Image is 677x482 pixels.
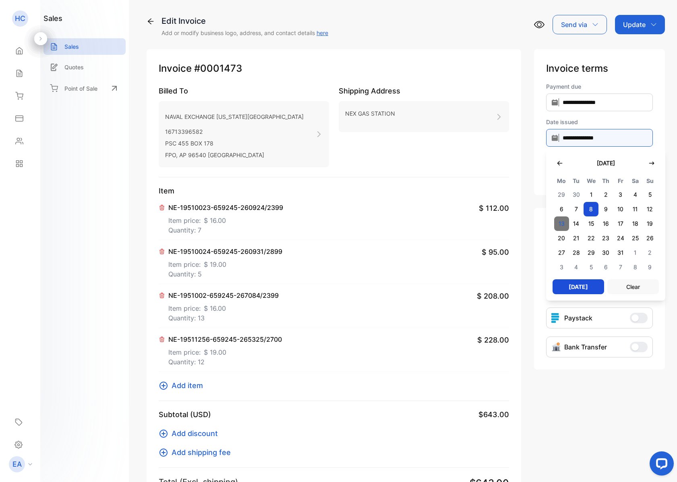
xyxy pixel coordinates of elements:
[598,202,613,216] span: 9
[159,409,211,420] p: Subtotal (USD)
[12,459,22,470] p: EA
[598,231,613,245] span: 23
[43,38,126,55] a: Sales
[628,216,643,231] span: 18
[584,245,598,260] span: 29
[643,245,658,260] span: 2
[598,245,613,260] span: 30
[613,260,628,274] span: 7
[643,448,677,482] iframe: LiveChat chat widget
[615,15,665,34] button: Update
[479,203,509,214] span: $ 112.00
[159,61,509,76] p: Invoice
[554,260,569,274] span: 3
[168,269,282,279] p: Quantity: 5
[613,245,628,260] span: 31
[317,29,328,36] a: here
[564,313,592,323] p: Paystack
[477,291,509,301] span: $ 208.00
[584,231,598,245] span: 22
[204,347,226,357] span: $ 19.00
[607,279,659,294] button: Clear
[584,216,598,231] span: 15
[159,447,236,458] button: Add shipping fee
[546,82,653,91] label: Payment due
[168,300,279,313] p: Item price:
[204,216,226,225] span: $ 16.00
[623,20,646,29] p: Update
[628,202,643,216] span: 11
[168,313,279,323] p: Quantity: 13
[554,187,569,202] span: 29
[628,260,643,274] span: 8
[551,313,561,323] img: icon
[204,260,226,269] span: $ 19.00
[569,231,584,245] span: 21
[569,202,584,216] span: 7
[165,111,304,123] p: NAVAL EXCHANGE [US_STATE][GEOGRAPHIC_DATA]
[477,334,509,345] span: $ 228.00
[598,260,613,274] span: 6
[204,303,226,313] span: $ 16.00
[159,380,208,391] button: Add item
[598,176,613,186] span: Th
[569,216,584,231] span: 14
[643,231,658,245] span: 26
[165,149,304,161] p: FPO, AP 96540 [GEOGRAPHIC_DATA]
[43,79,126,97] a: Point of Sale
[613,187,628,202] span: 3
[168,247,282,256] p: NE-19510024-659245-260931/2899
[643,187,658,202] span: 5
[569,176,584,186] span: Tu
[628,245,643,260] span: 1
[168,357,282,367] p: Quantity: 12
[569,245,584,260] span: 28
[172,428,218,439] span: Add discount
[172,380,203,391] span: Add item
[159,85,329,96] p: Billed To
[339,85,509,96] p: Shipping Address
[168,203,283,212] p: NE-19510023-659245-260924/2399
[64,42,79,51] p: Sales
[554,202,569,216] span: 6
[64,84,97,93] p: Point of Sale
[569,187,584,202] span: 30
[584,260,598,274] span: 5
[159,185,509,196] p: Item
[161,15,328,27] div: Edit Invoice
[643,176,658,186] span: Su
[168,256,282,269] p: Item price:
[172,447,231,458] span: Add shipping fee
[613,231,628,245] span: 24
[161,29,328,37] p: Add or modify business logo, address, and contact details
[64,63,84,71] p: Quotes
[584,176,598,186] span: We
[554,245,569,260] span: 27
[43,13,62,24] h1: sales
[628,176,643,186] span: Sa
[478,409,509,420] span: $643.00
[643,202,658,216] span: 12
[613,202,628,216] span: 10
[554,231,569,245] span: 20
[168,212,283,225] p: Item price:
[43,59,126,75] a: Quotes
[628,187,643,202] span: 4
[482,247,509,258] span: $ 95.00
[584,187,598,202] span: 1
[194,61,242,76] span: #0001473
[165,137,304,149] p: PSC 455 BOX 178
[168,334,282,344] p: NE-19511256-659245-265325/2700
[551,342,561,352] img: Icon
[553,15,607,34] button: Send via
[643,260,658,274] span: 9
[553,279,604,294] button: [DATE]
[584,202,598,216] span: 8
[546,61,653,76] p: Invoice terms
[168,344,282,357] p: Item price:
[598,216,613,231] span: 16
[598,187,613,202] span: 2
[159,428,223,439] button: Add discount
[15,13,25,24] p: HC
